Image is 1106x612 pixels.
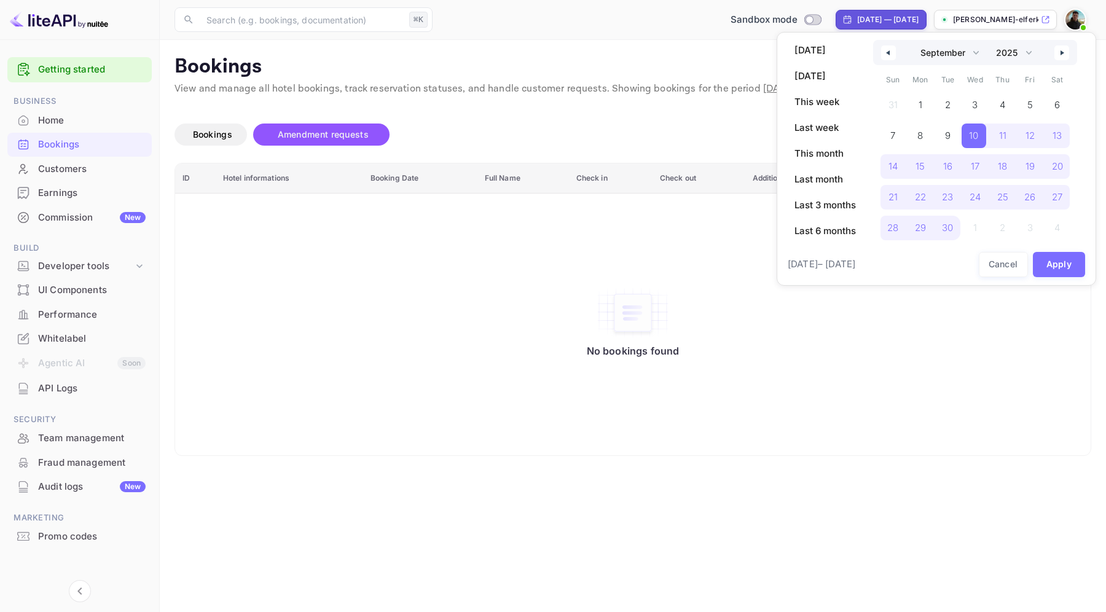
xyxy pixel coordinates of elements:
button: 2 [934,90,962,114]
button: 10 [962,120,989,145]
button: Apply [1033,252,1086,277]
span: 30 [942,217,953,239]
span: 17 [971,155,979,178]
button: Cancel [979,252,1028,277]
span: Sat [1043,70,1071,90]
span: 26 [1024,186,1035,208]
span: 5 [1027,94,1033,116]
span: 13 [1053,125,1062,147]
span: 29 [915,217,926,239]
span: 16 [943,155,952,178]
button: 30 [934,213,962,237]
span: 15 [916,155,925,178]
button: 22 [907,182,935,206]
span: Mon [907,70,935,90]
button: 5 [1016,90,1044,114]
button: 14 [879,151,907,176]
span: 21 [888,186,898,208]
span: [DATE] – [DATE] [788,257,855,272]
span: 11 [999,125,1006,147]
span: 10 [969,125,978,147]
button: 19 [1016,151,1044,176]
span: Sun [879,70,907,90]
button: 12 [1016,120,1044,145]
button: This week [787,92,863,112]
span: 1 [919,94,922,116]
span: 7 [890,125,895,147]
span: 20 [1052,155,1063,178]
button: 11 [989,120,1016,145]
button: Last 3 months [787,195,863,216]
button: 23 [934,182,962,206]
button: Last week [787,117,863,138]
span: 19 [1026,155,1035,178]
button: 21 [879,182,907,206]
button: 3 [962,90,989,114]
span: Wed [962,70,989,90]
button: 6 [1043,90,1071,114]
span: Tue [934,70,962,90]
button: 9 [934,120,962,145]
button: 8 [907,120,935,145]
button: 7 [879,120,907,145]
button: 4 [989,90,1016,114]
button: 24 [962,182,989,206]
button: 18 [989,151,1016,176]
span: 27 [1052,186,1062,208]
span: 6 [1054,94,1060,116]
span: 24 [970,186,981,208]
span: 22 [915,186,926,208]
button: Last 6 months [787,221,863,241]
span: 23 [942,186,953,208]
button: [DATE] [787,66,863,87]
button: Last month [787,169,863,190]
button: 16 [934,151,962,176]
button: 15 [907,151,935,176]
span: 12 [1026,125,1035,147]
button: 29 [907,213,935,237]
span: 3 [972,94,978,116]
span: 25 [997,186,1008,208]
button: 1 [907,90,935,114]
span: Fri [1016,70,1044,90]
button: 13 [1043,120,1071,145]
button: 20 [1043,151,1071,176]
span: 2 [945,94,951,116]
button: 17 [962,151,989,176]
span: 14 [888,155,898,178]
span: 9 [945,125,951,147]
span: 4 [1000,94,1005,116]
span: 8 [917,125,923,147]
button: 25 [989,182,1016,206]
button: 28 [879,213,907,237]
span: 18 [998,155,1007,178]
button: 27 [1043,182,1071,206]
button: [DATE] [787,40,863,61]
span: Thu [989,70,1016,90]
button: This month [787,143,863,164]
button: 26 [1016,182,1044,206]
span: 28 [887,217,898,239]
